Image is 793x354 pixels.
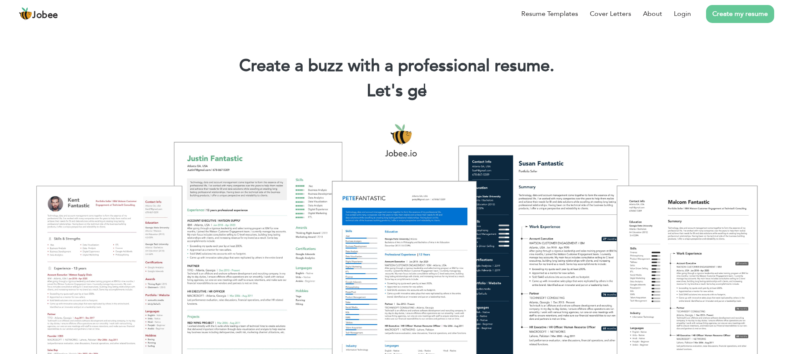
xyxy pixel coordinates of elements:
h1: Create a buzz with a professional resume. [13,55,780,77]
a: Create my resume [706,5,774,23]
span: Jobee [32,11,58,20]
a: About [643,9,662,19]
h2: Let's [13,80,780,102]
span: | [423,79,426,102]
a: Login [674,9,691,19]
a: Resume Templates [521,9,578,19]
a: Jobee [19,7,58,20]
a: Cover Letters [590,9,631,19]
span: ge [408,79,427,102]
img: jobee.io [19,7,32,20]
